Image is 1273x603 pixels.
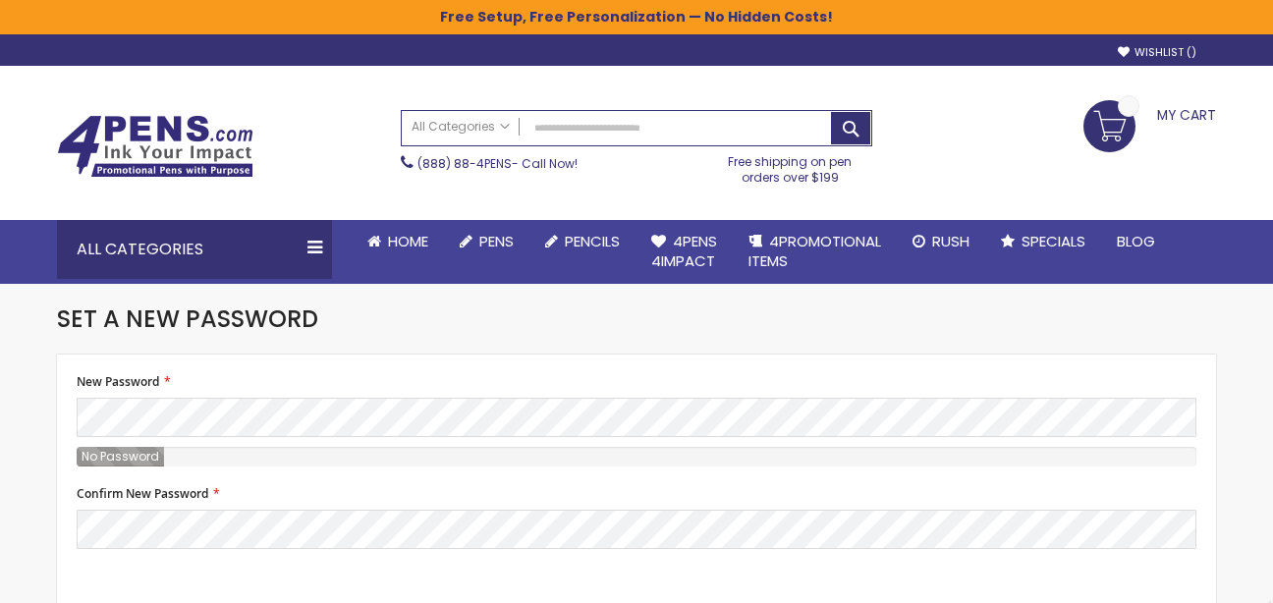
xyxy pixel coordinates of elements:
a: Blog [1101,220,1171,263]
a: Pens [444,220,529,263]
span: New Password [77,373,159,390]
span: All Categories [412,119,510,135]
div: Password Strength: [77,447,164,466]
a: 4PROMOTIONALITEMS [733,220,897,284]
a: All Categories [402,111,520,143]
a: Rush [897,220,985,263]
span: Specials [1022,231,1085,251]
div: Free shipping on pen orders over $199 [708,146,873,186]
span: Rush [932,231,969,251]
span: Confirm New Password [77,485,208,502]
a: Wishlist [1118,45,1196,60]
a: (888) 88-4PENS [417,155,512,172]
span: Pens [479,231,514,251]
span: Pencils [565,231,620,251]
span: - Call Now! [417,155,578,172]
img: 4Pens Custom Pens and Promotional Products [57,115,253,178]
span: 4Pens 4impact [651,231,717,271]
span: Set a New Password [57,302,318,335]
span: No Password [77,448,164,465]
span: 4PROMOTIONAL ITEMS [748,231,881,271]
a: Home [352,220,444,263]
a: Specials [985,220,1101,263]
span: Home [388,231,428,251]
span: Blog [1117,231,1155,251]
a: 4Pens4impact [636,220,733,284]
a: Pencils [529,220,636,263]
div: All Categories [57,220,332,279]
